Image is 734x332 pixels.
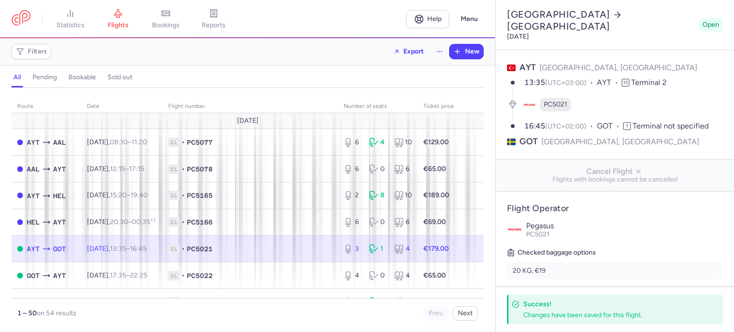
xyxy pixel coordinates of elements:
[110,165,144,173] span: –
[87,191,148,199] span: [DATE],
[423,165,446,173] strong: €65.00
[110,271,147,279] span: –
[53,137,66,148] span: AAL
[387,44,430,59] button: Export
[423,306,449,321] button: Prev.
[110,298,146,306] span: –
[110,138,147,146] span: –
[187,191,213,200] span: PC5165
[27,270,40,281] span: GOT
[369,244,387,254] div: 1
[369,297,387,307] div: 4
[394,191,412,200] div: 10
[597,77,622,88] span: AYT
[187,164,213,174] span: PC5078
[32,73,57,82] h4: pending
[182,297,185,307] span: •
[53,297,66,308] span: BLL
[17,309,37,317] strong: 1 – 50
[465,48,479,55] span: New
[27,191,40,201] span: AYT
[110,191,148,199] span: –
[394,164,412,174] div: 6
[453,306,478,321] button: Next
[187,217,213,227] span: PC5166
[110,298,127,306] time: 16:05
[403,48,424,55] span: Export
[507,247,723,258] h5: Checked baggage options
[56,21,85,30] span: statistics
[369,191,387,200] div: 8
[110,218,128,226] time: 20:30
[53,244,66,254] span: GOT
[394,217,412,227] div: 6
[187,138,213,147] span: PC5077
[423,138,449,146] strong: €129.00
[523,98,536,111] figure: PC airline logo
[12,44,51,59] button: Filters
[182,244,185,254] span: •
[130,191,148,199] time: 19:40
[187,297,213,307] span: PC5023
[526,222,723,230] p: Pegasus
[631,78,667,87] span: Terminal 2
[507,32,529,41] time: [DATE]
[46,9,94,30] a: statistics
[344,191,361,200] div: 2
[369,164,387,174] div: 0
[540,63,697,72] span: [GEOGRAPHIC_DATA], [GEOGRAPHIC_DATA]
[423,298,449,306] strong: €149.00
[423,191,449,199] strong: €189.00
[53,191,66,201] span: HEL
[369,271,387,280] div: 0
[110,191,127,199] time: 15:20
[541,136,699,148] span: [GEOGRAPHIC_DATA], [GEOGRAPHIC_DATA]
[110,245,147,253] span: –
[519,62,536,73] span: AYT
[523,311,702,320] div: Changes have been saved for this flight.
[622,79,629,86] span: T2
[162,99,338,114] th: Flight number
[344,271,361,280] div: 4
[152,21,180,30] span: bookings
[87,165,144,173] span: [DATE],
[394,138,412,147] div: 10
[526,230,550,238] span: PC5021
[27,164,40,174] span: AAL
[87,138,147,146] span: [DATE],
[53,270,66,281] span: AYT
[450,44,483,59] button: New
[182,164,185,174] span: •
[28,48,47,55] span: Filters
[11,10,31,28] a: CitizenPlane red outlined logo
[129,165,144,173] time: 17:15
[27,137,40,148] span: AYT
[394,244,412,254] div: 4
[27,297,40,308] span: AYT
[182,138,185,147] span: •
[87,245,147,253] span: [DATE],
[53,164,66,174] span: AYT
[110,271,126,279] time: 17:35
[182,191,185,200] span: •
[87,218,155,226] span: [DATE],
[132,218,155,226] time: 00:35
[53,217,66,227] span: AYT
[142,9,190,30] a: bookings
[423,245,449,253] strong: €179.00
[597,121,623,132] span: GOT
[338,99,418,114] th: number of seats
[503,167,727,176] span: Cancel Flight
[427,15,442,22] span: Help
[524,78,545,87] time: 13:35
[202,21,226,30] span: reports
[544,100,567,109] span: PC5021
[182,217,185,227] span: •
[418,99,460,114] th: Ticket price
[168,297,180,307] span: 1L
[344,297,361,307] div: 2
[633,121,709,130] span: Terminal not specified
[369,138,387,147] div: 4
[507,203,723,214] h4: Flight Operator
[344,138,361,147] div: 6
